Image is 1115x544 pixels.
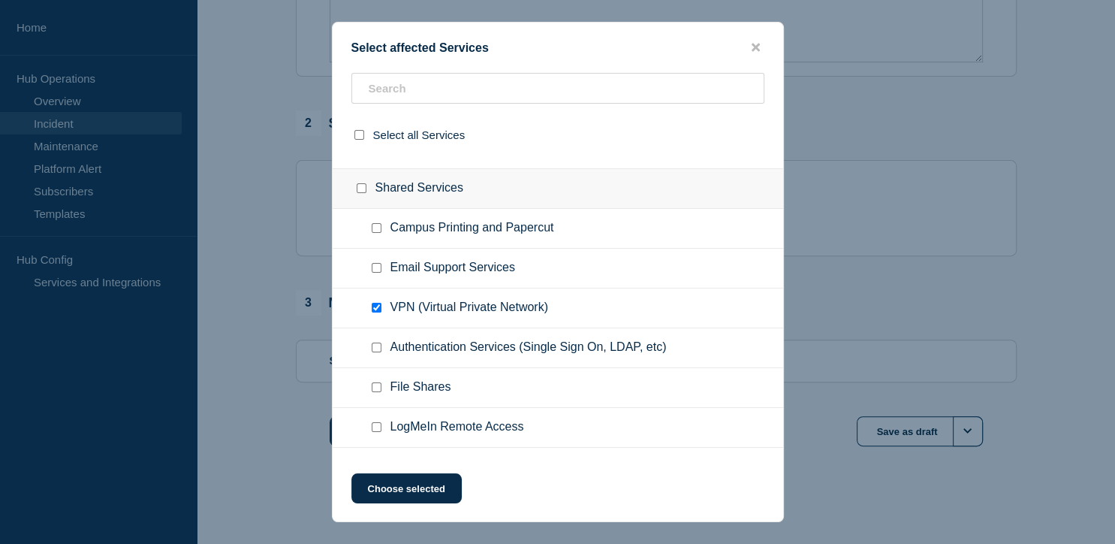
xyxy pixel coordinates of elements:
input: File Shares checkbox [372,382,381,392]
span: Campus Printing and Papercut [390,221,554,236]
input: select all checkbox [354,130,364,140]
input: Email Support Services checkbox [372,263,381,273]
span: Authentication Services (Single Sign On, LDAP, etc) [390,340,667,355]
input: VPN (Virtual Private Network) checkbox [372,303,381,313]
div: Select affected Services [333,41,783,55]
span: Select all Services [373,128,466,141]
input: LogMeIn Remote Access checkbox [372,422,381,432]
input: Authentication Services (Single Sign On, LDAP, etc) checkbox [372,343,381,352]
span: File Shares [390,380,451,395]
span: LogMeIn Remote Access [390,420,524,435]
div: Shared Services [333,169,783,209]
span: VPN (Virtual Private Network) [390,301,548,316]
input: Search [351,73,764,104]
input: Campus Printing and Papercut checkbox [372,223,381,233]
span: Email Support Services [390,261,515,276]
button: close button [747,41,764,55]
button: Choose selected [351,473,462,503]
input: Shared Services checkbox [357,183,366,193]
